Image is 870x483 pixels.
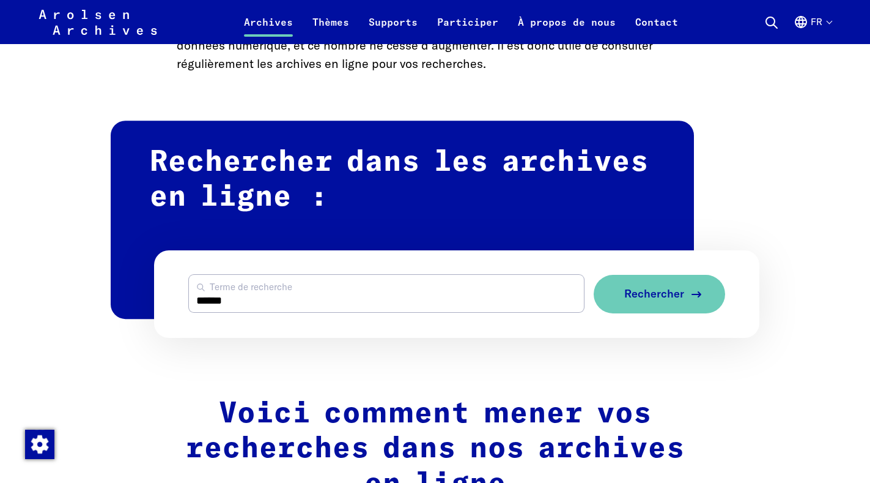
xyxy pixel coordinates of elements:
[234,7,688,37] nav: Principal
[794,15,831,44] button: Français, sélection de la langue
[624,288,684,301] span: Rechercher
[508,15,625,44] a: À propos de nous
[625,15,688,44] a: Contact
[427,15,508,44] a: Participer
[25,430,54,459] img: Modification du consentement
[111,121,694,320] h2: Rechercher dans les archives en ligne :
[234,15,303,44] a: Archives
[359,15,427,44] a: Supports
[303,15,359,44] a: Thèmes
[594,275,725,313] button: Rechercher
[24,429,54,459] div: Modification du consentement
